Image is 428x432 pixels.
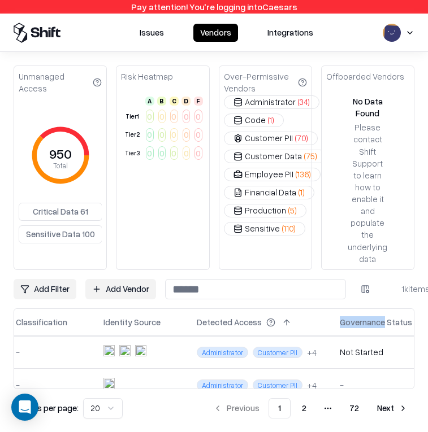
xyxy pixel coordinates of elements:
[123,112,141,121] div: Tier 1
[224,95,319,109] button: Administrator(34)
[340,398,368,418] button: 72
[307,347,317,359] div: + 4
[224,186,314,199] button: Financial Data(1)
[19,71,102,94] div: Unmanaged Access
[224,114,284,127] button: Code(1)
[224,222,305,235] button: Sensitive(110)
[119,345,131,356] img: microsoft365.com
[298,96,310,108] span: ( 34 )
[85,279,156,299] a: Add Vendor
[299,186,305,198] span: ( 1 )
[11,394,38,421] div: Open Intercom Messenger
[288,204,297,216] span: ( 5 )
[326,71,404,82] div: Offboarded Vendors
[123,149,141,158] div: Tier 3
[206,398,414,418] nav: pagination
[307,347,317,359] button: +4
[19,225,102,243] button: Sensitive Data 100
[197,316,262,328] div: Detected Access
[121,71,173,82] div: Risk Heatmap
[307,379,317,391] button: +4
[224,168,321,181] button: Employee PII(136)
[304,150,317,162] span: ( 75 )
[181,97,191,106] div: D
[19,203,102,221] button: Critical Data 61
[197,347,248,358] span: Administrator
[296,168,311,180] span: ( 136 )
[349,95,387,119] div: No Data Found
[224,132,318,145] button: Customer PII(70)
[133,24,171,42] button: Issues
[103,316,161,328] div: Identity Source
[14,402,79,414] p: Results per page:
[224,71,307,94] div: Over-Permissive Vendors
[282,222,296,234] span: ( 110 )
[307,379,317,391] div: + 4
[16,346,85,358] div: -
[49,145,72,162] tspan: 950
[370,398,414,418] button: Next
[16,316,67,328] div: Classification
[197,379,248,391] span: Administrator
[123,130,141,139] div: Tier 2
[253,379,302,391] span: Customer PII
[14,279,76,299] button: Add Filter
[194,97,203,106] div: F
[53,161,68,170] tspan: Total
[16,379,85,391] div: -
[224,204,306,217] button: Production(5)
[193,24,238,42] button: Vendors
[135,345,146,356] img: okta.com
[145,97,154,106] div: A
[293,398,315,418] button: 2
[340,346,383,358] div: Not Started
[170,97,179,106] div: C
[157,97,166,106] div: B
[269,398,291,418] button: 1
[253,347,302,358] span: Customer PII
[295,132,308,144] span: ( 70 )
[103,345,115,356] img: entra.microsoft.com
[103,378,115,389] img: entra.microsoft.com
[261,24,320,42] button: Integrations
[268,114,274,126] span: ( 1 )
[340,316,412,328] div: Governance Status
[348,121,387,265] div: Please contact Shift Support to learn how to enable it and populate the underlying data
[224,150,327,163] button: Customer Data(75)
